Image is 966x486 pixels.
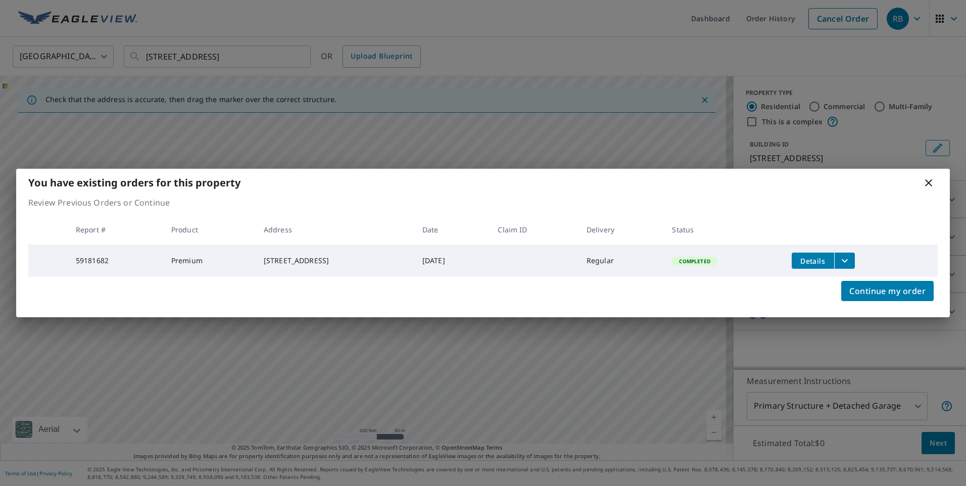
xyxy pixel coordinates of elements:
button: Continue my order [841,281,934,301]
td: 59181682 [68,245,163,277]
td: Regular [578,245,664,277]
span: Completed [673,258,716,265]
td: [DATE] [414,245,490,277]
th: Date [414,215,490,245]
th: Claim ID [490,215,578,245]
button: filesDropdownBtn-59181682 [834,253,855,269]
span: Details [798,256,828,266]
th: Address [256,215,414,245]
td: Premium [163,245,256,277]
th: Status [664,215,783,245]
button: detailsBtn-59181682 [792,253,834,269]
th: Delivery [578,215,664,245]
p: Review Previous Orders or Continue [28,197,938,209]
th: Product [163,215,256,245]
b: You have existing orders for this property [28,176,240,189]
th: Report # [68,215,163,245]
span: Continue my order [849,284,926,298]
div: [STREET_ADDRESS] [264,256,406,266]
